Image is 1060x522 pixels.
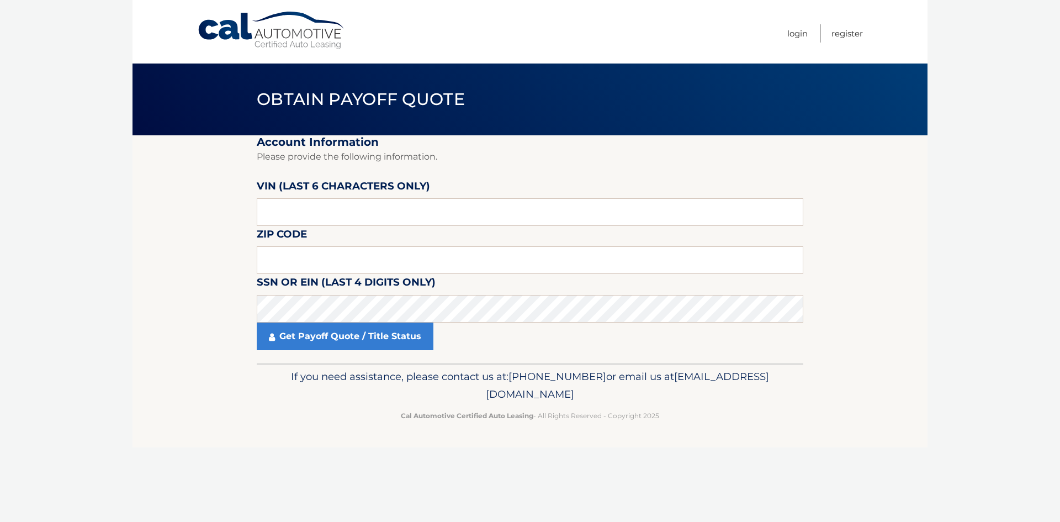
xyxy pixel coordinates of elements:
a: Register [831,24,863,43]
a: Login [787,24,808,43]
p: If you need assistance, please contact us at: or email us at [264,368,796,403]
span: [PHONE_NUMBER] [508,370,606,383]
p: - All Rights Reserved - Copyright 2025 [264,410,796,421]
a: Get Payoff Quote / Title Status [257,323,433,350]
h2: Account Information [257,135,803,149]
label: VIN (last 6 characters only) [257,178,430,198]
strong: Cal Automotive Certified Auto Leasing [401,412,533,420]
a: Cal Automotive [197,11,346,50]
label: SSN or EIN (last 4 digits only) [257,274,436,294]
span: Obtain Payoff Quote [257,89,465,109]
label: Zip Code [257,226,307,246]
p: Please provide the following information. [257,149,803,165]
